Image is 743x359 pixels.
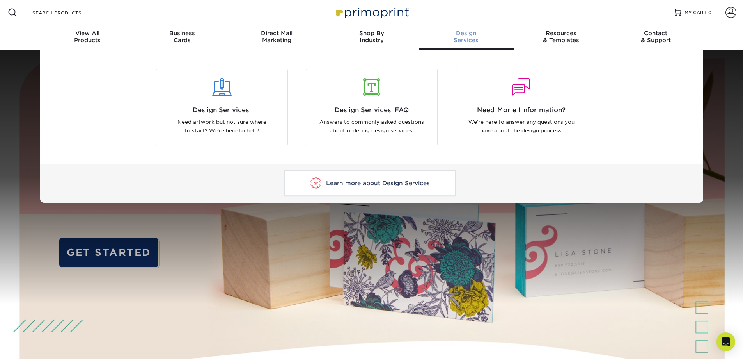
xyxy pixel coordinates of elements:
[608,30,703,44] div: & Support
[284,170,456,196] a: Learn more about Design Services
[40,30,135,37] span: View All
[229,30,324,37] span: Direct Mail
[135,30,229,44] div: Cards
[162,118,282,136] p: Need artwork but not sure where to start? We're here to help!
[153,69,291,145] a: Design Services Need artwork but not sure where to start? We're here to help!
[229,25,324,50] a: Direct MailMarketing
[32,8,108,17] input: SEARCH PRODUCTS.....
[326,180,430,187] span: Learn more about Design Services
[162,105,282,115] span: Design Services
[514,25,608,50] a: Resources& Templates
[708,10,712,15] span: 0
[312,105,431,115] span: Design Services FAQ
[333,4,411,21] img: Primoprint
[608,30,703,37] span: Contact
[514,30,608,37] span: Resources
[40,25,135,50] a: View AllProducts
[684,9,707,16] span: MY CART
[419,30,514,37] span: Design
[324,30,419,44] div: Industry
[462,118,581,136] p: We're here to answer any questions you have about the design process.
[135,30,229,37] span: Business
[40,30,135,44] div: Products
[324,25,419,50] a: Shop ByIndustry
[419,30,514,44] div: Services
[462,105,581,115] span: Need More Information?
[135,25,229,50] a: BusinessCards
[2,335,66,356] iframe: Google Customer Reviews
[608,25,703,50] a: Contact& Support
[303,69,441,145] a: Design Services FAQ Answers to commonly asked questions about ordering design services.
[452,69,590,145] a: Need More Information? We're here to answer any questions you have about the design process.
[312,118,431,136] p: Answers to commonly asked questions about ordering design services.
[716,332,735,351] div: Open Intercom Messenger
[514,30,608,44] div: & Templates
[229,30,324,44] div: Marketing
[419,25,514,50] a: DesignServices
[324,30,419,37] span: Shop By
